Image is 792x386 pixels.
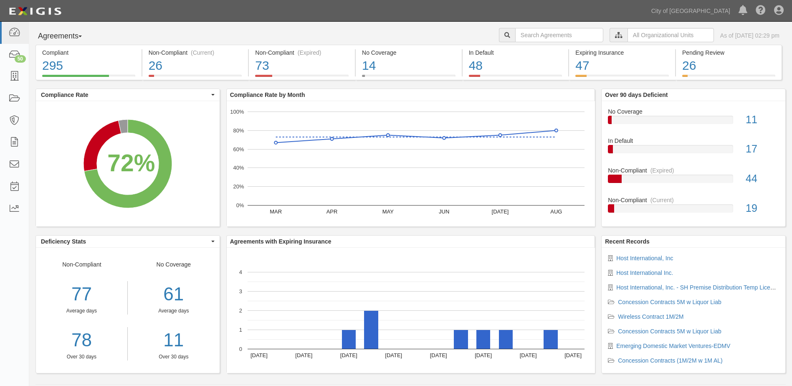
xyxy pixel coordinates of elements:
[249,75,355,81] a: Non-Compliant(Expired)73
[602,107,785,116] div: No Coverage
[233,165,244,171] text: 40%
[362,57,455,75] div: 14
[616,269,673,276] a: Host International Inc.
[326,208,337,215] text: APR
[6,4,64,19] img: logo-5460c22ac91f19d4615b14bd174203de0afe785f0fc80cf4dbbc73dc1793850b.png
[233,183,244,190] text: 20%
[469,57,562,75] div: 48
[739,142,785,157] div: 17
[608,137,779,166] a: In Default17
[36,89,220,101] button: Compliance Rate
[564,352,582,358] text: [DATE]
[519,352,536,358] text: [DATE]
[569,75,675,81] a: Expiring Insurance47
[491,208,509,215] text: [DATE]
[575,57,669,75] div: 47
[270,208,282,215] text: MAR
[35,75,142,81] a: Compliant295
[149,57,242,75] div: 26
[608,196,779,219] a: Non-Compliant(Current)19
[128,260,220,361] div: No Coverage
[191,48,214,57] div: (Current)
[149,48,242,57] div: Non-Compliant (Current)
[236,202,244,208] text: 0%
[227,248,595,373] svg: A chart.
[608,166,779,196] a: Non-Compliant(Expired)44
[35,28,98,45] button: Agreements
[255,57,349,75] div: 73
[682,57,775,75] div: 26
[36,101,220,226] svg: A chart.
[616,343,730,349] a: Emerging Domestic Market Ventures-EDMV
[385,352,402,358] text: [DATE]
[230,91,305,98] b: Compliance Rate by Month
[575,48,669,57] div: Expiring Insurance
[356,75,462,81] a: No Coverage14
[469,48,562,57] div: In Default
[463,75,569,81] a: In Default48
[36,236,220,247] button: Deficiency Stats
[298,48,321,57] div: (Expired)
[340,352,357,358] text: [DATE]
[230,238,331,245] b: Agreements with Expiring Insurance
[475,352,492,358] text: [DATE]
[134,281,213,307] div: 61
[134,327,213,353] a: 11
[739,171,785,186] div: 44
[739,201,785,216] div: 19
[515,28,603,42] input: Search Agreements
[605,91,668,98] b: Over 90 days Deficient
[42,57,135,75] div: 295
[239,288,242,295] text: 3
[628,28,714,42] input: All Organizational Units
[618,357,723,364] a: Concession Contracts (1M/2M w 1M AL)
[36,281,127,307] div: 77
[647,3,734,19] a: City of [GEOGRAPHIC_DATA]
[36,307,127,315] div: Average days
[650,166,674,175] div: (Expired)
[550,208,562,215] text: AUG
[251,352,268,358] text: [DATE]
[608,107,779,137] a: No Coverage11
[41,91,209,99] span: Compliance Rate
[616,255,673,262] a: Host International, Inc
[676,75,782,81] a: Pending Review26
[602,196,785,204] div: Non-Compliant
[720,31,779,40] div: As of [DATE] 02:29 pm
[382,208,394,215] text: MAY
[650,196,674,204] div: (Current)
[36,260,128,361] div: Non-Compliant
[239,269,242,275] text: 4
[739,112,785,127] div: 11
[142,75,248,81] a: Non-Compliant(Current)26
[618,328,721,335] a: Concession Contracts 5M w Liquor Liab
[439,208,449,215] text: JUN
[36,327,127,353] a: 78
[682,48,775,57] div: Pending Review
[362,48,455,57] div: No Coverage
[430,352,447,358] text: [DATE]
[239,327,242,333] text: 1
[239,346,242,352] text: 0
[42,48,135,57] div: Compliant
[227,101,595,226] svg: A chart.
[602,137,785,145] div: In Default
[233,127,244,134] text: 80%
[605,238,650,245] b: Recent Records
[295,352,312,358] text: [DATE]
[134,353,213,361] div: Over 30 days
[255,48,349,57] div: Non-Compliant (Expired)
[41,237,209,246] span: Deficiency Stats
[233,146,244,152] text: 60%
[15,55,26,63] div: 50
[36,353,127,361] div: Over 30 days
[756,6,766,16] i: Help Center - Complianz
[602,166,785,175] div: Non-Compliant
[107,146,155,180] div: 72%
[230,109,244,115] text: 100%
